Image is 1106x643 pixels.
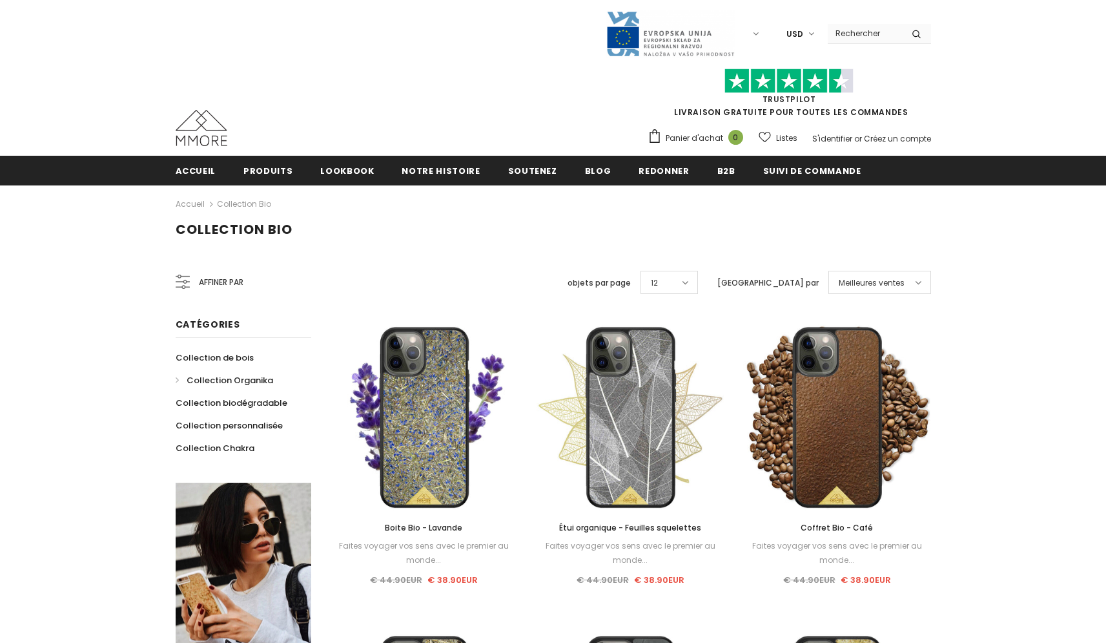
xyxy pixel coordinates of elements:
img: Cas MMORE [176,110,227,146]
span: € 44.90EUR [783,574,835,586]
span: Redonner [639,165,689,177]
span: Boite Bio - Lavande [385,522,462,533]
span: € 38.90EUR [427,574,478,586]
a: Collection biodégradable [176,392,287,414]
span: Produits [243,165,292,177]
label: [GEOGRAPHIC_DATA] par [717,277,819,290]
a: TrustPilot [763,94,816,105]
a: Accueil [176,196,205,212]
span: Listes [776,132,797,145]
span: Collection Chakra [176,442,254,454]
span: Coffret Bio - Café [801,522,873,533]
a: B2B [717,156,735,185]
span: soutenez [508,165,557,177]
a: soutenez [508,156,557,185]
span: Blog [585,165,611,177]
span: Collection personnalisée [176,419,283,432]
a: Collection personnalisée [176,414,283,437]
img: Javni Razpis [606,10,735,58]
span: B2B [717,165,735,177]
div: Faites voyager vos sens avec le premier au monde... [537,539,724,567]
span: Meilleures ventes [839,277,905,290]
a: Étui organique - Feuilles squelettes [537,521,724,535]
span: € 44.90EUR [370,574,422,586]
label: objets par page [568,277,631,290]
a: Listes [759,127,797,149]
span: 12 [651,277,658,290]
a: Boite Bio - Lavande [331,521,518,535]
span: or [854,133,862,144]
a: Panier d'achat 0 [648,129,750,148]
span: € 38.90EUR [841,574,891,586]
a: Coffret Bio - Café [743,521,930,535]
a: Accueil [176,156,216,185]
input: Search Site [828,24,902,43]
span: Étui organique - Feuilles squelettes [559,522,701,533]
a: Lookbook [320,156,374,185]
span: USD [786,28,803,41]
span: Collection Bio [176,220,292,238]
span: € 38.90EUR [634,574,684,586]
span: Panier d'achat [666,132,723,145]
span: € 44.90EUR [577,574,629,586]
span: Suivi de commande [763,165,861,177]
a: Javni Razpis [606,28,735,39]
span: Accueil [176,165,216,177]
span: Collection biodégradable [176,397,287,409]
a: Collection Chakra [176,437,254,459]
a: Créez un compte [864,133,931,144]
a: Redonner [639,156,689,185]
span: Collection Organika [187,374,273,386]
div: Faites voyager vos sens avec le premier au monde... [331,539,518,567]
span: Affiner par [199,275,243,290]
span: Lookbook [320,165,374,177]
img: Faites confiance aux étoiles pilotes [724,69,854,94]
a: S'identifier [812,133,852,144]
a: Notre histoire [402,156,480,185]
a: Suivi de commande [763,156,861,185]
a: Blog [585,156,611,185]
a: Produits [243,156,292,185]
span: Collection de bois [176,352,254,364]
a: Collection de bois [176,346,254,369]
span: Notre histoire [402,165,480,177]
a: Collection Organika [176,369,273,392]
a: Collection Bio [217,198,271,209]
span: Catégories [176,318,240,331]
div: Faites voyager vos sens avec le premier au monde... [743,539,930,567]
span: LIVRAISON GRATUITE POUR TOUTES LES COMMANDES [648,74,931,118]
span: 0 [728,130,743,145]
